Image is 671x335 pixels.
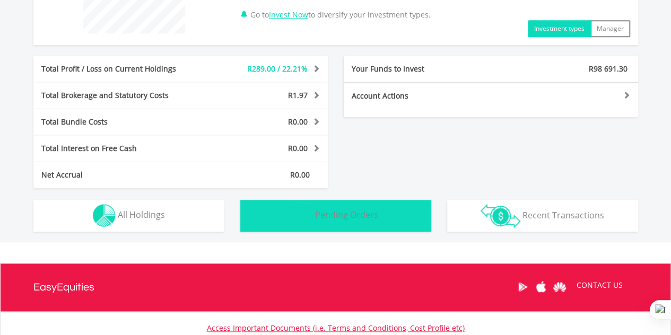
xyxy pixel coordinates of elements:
[288,117,308,127] span: R0.00
[33,263,94,311] a: EasyEquities
[288,90,308,100] span: R1.97
[344,91,491,101] div: Account Actions
[293,204,313,227] img: pending_instructions-wht.png
[33,64,205,74] div: Total Profit / Loss on Current Holdings
[589,64,628,74] span: R98 691.30
[481,204,520,227] img: transactions-zar-wht.png
[290,170,310,180] span: R0.00
[513,270,532,303] a: Google Play
[269,10,308,20] a: Invest Now
[33,170,205,180] div: Net Accrual
[118,209,165,221] span: All Holdings
[344,64,491,74] div: Your Funds to Invest
[590,20,630,37] button: Manager
[522,209,604,221] span: Recent Transactions
[551,270,569,303] a: Huawei
[569,270,630,300] a: CONTACT US
[532,270,551,303] a: Apple
[33,143,205,154] div: Total Interest on Free Cash
[247,64,308,74] span: R289.00 / 22.21%
[240,200,431,232] button: Pending Orders
[33,90,205,101] div: Total Brokerage and Statutory Costs
[315,209,378,221] span: Pending Orders
[93,204,116,227] img: holdings-wht.png
[288,143,308,153] span: R0.00
[207,323,465,333] a: Access Important Documents (i.e. Terms and Conditions, Cost Profile etc)
[528,20,591,37] button: Investment types
[33,200,224,232] button: All Holdings
[33,117,205,127] div: Total Bundle Costs
[447,200,638,232] button: Recent Transactions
